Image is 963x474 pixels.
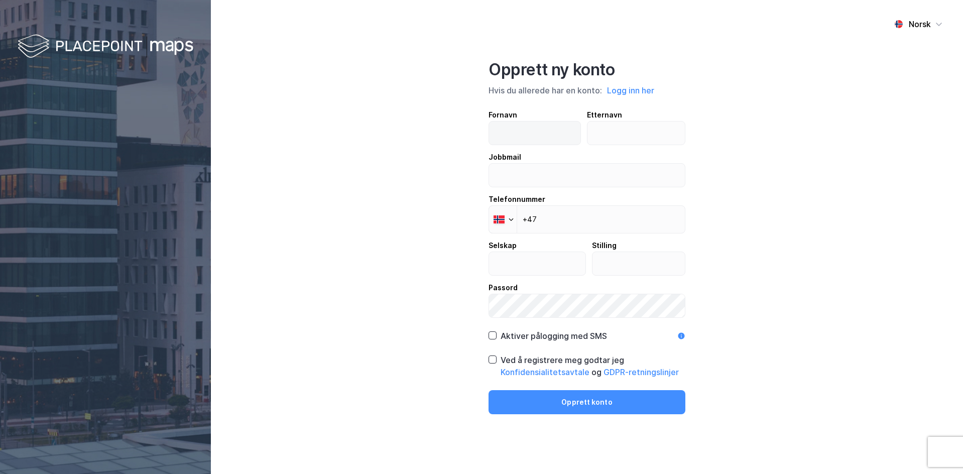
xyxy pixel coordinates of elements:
iframe: Chat Widget [913,426,963,474]
div: Opprett ny konto [489,60,685,80]
button: Opprett konto [489,390,685,414]
div: Aktiver pålogging med SMS [501,330,607,342]
img: logo-white.f07954bde2210d2a523dddb988cd2aa7.svg [18,32,193,62]
div: Ved å registrere meg godtar jeg og [501,354,685,378]
div: Passord [489,282,685,294]
div: Selskap [489,240,586,252]
div: Norsk [909,18,931,30]
div: Stilling [592,240,686,252]
div: Etternavn [587,109,686,121]
div: Jobbmail [489,151,685,163]
div: Kontrollprogram for chat [913,426,963,474]
div: Fornavn [489,109,581,121]
div: Hvis du allerede har en konto: [489,84,685,97]
div: Telefonnummer [489,193,685,205]
button: Logg inn her [604,84,657,97]
div: Norway: + 47 [489,206,517,233]
input: Telefonnummer [489,205,685,233]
